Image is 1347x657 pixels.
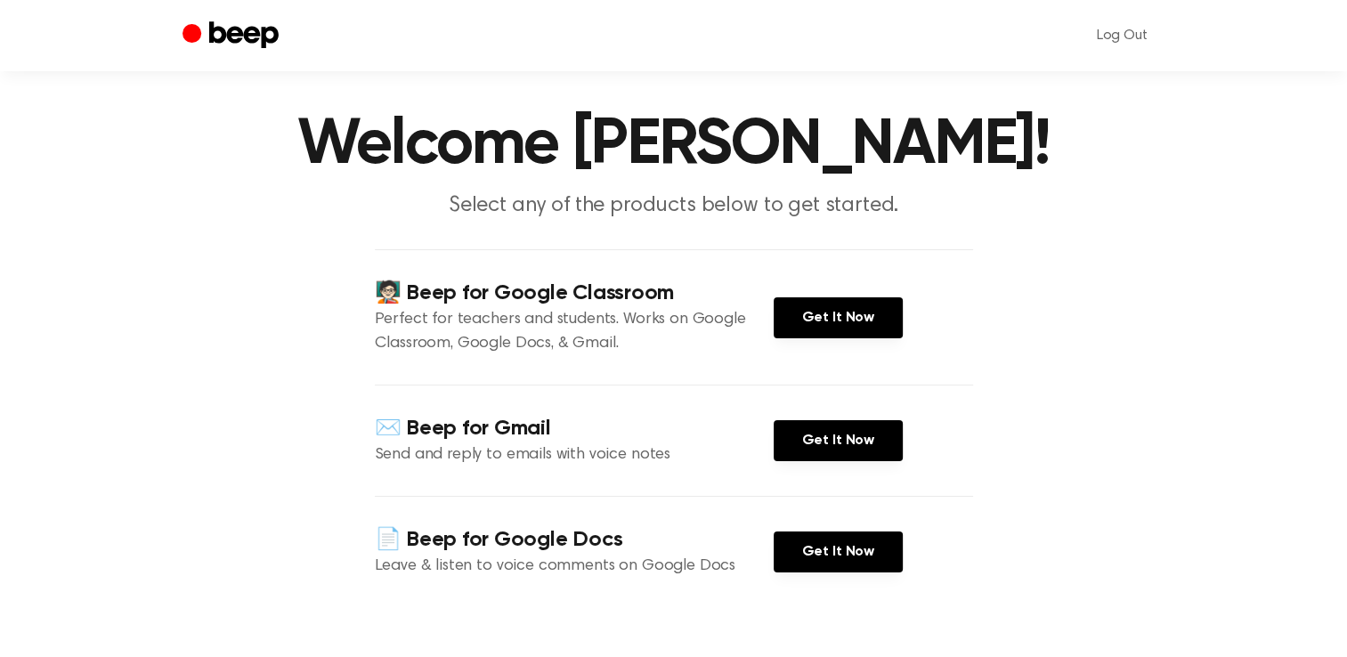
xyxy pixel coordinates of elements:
a: Log Out [1079,14,1165,57]
h4: 🧑🏻‍🏫 Beep for Google Classroom [375,279,774,308]
a: Beep [183,19,283,53]
p: Send and reply to emails with voice notes [375,443,774,467]
a: Get It Now [774,297,903,338]
a: Get It Now [774,531,903,572]
p: Select any of the products below to get started. [332,191,1016,221]
a: Get It Now [774,420,903,461]
p: Perfect for teachers and students. Works on Google Classroom, Google Docs, & Gmail. [375,308,774,356]
h4: 📄 Beep for Google Docs [375,525,774,555]
p: Leave & listen to voice comments on Google Docs [375,555,774,579]
h4: ✉️ Beep for Gmail [375,414,774,443]
h1: Welcome [PERSON_NAME]! [218,113,1130,177]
